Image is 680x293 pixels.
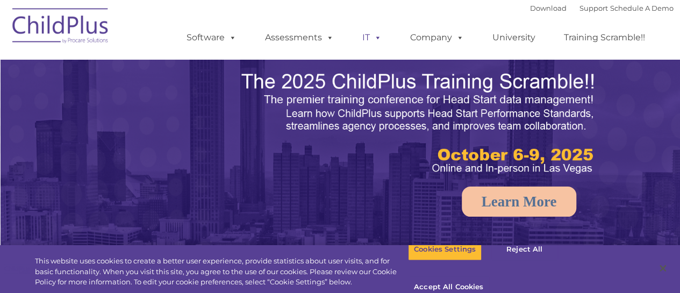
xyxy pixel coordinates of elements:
[176,27,247,48] a: Software
[462,187,577,217] a: Learn More
[530,4,674,12] font: |
[610,4,674,12] a: Schedule A Demo
[651,256,675,280] button: Close
[579,4,608,12] a: Support
[399,27,475,48] a: Company
[352,27,392,48] a: IT
[35,256,408,288] div: This website uses cookies to create a better user experience, provide statistics about user visit...
[482,27,546,48] a: University
[254,27,345,48] a: Assessments
[491,238,558,261] button: Reject All
[553,27,656,48] a: Training Scramble!!
[530,4,567,12] a: Download
[408,238,482,261] button: Cookies Settings
[7,1,114,54] img: ChildPlus by Procare Solutions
